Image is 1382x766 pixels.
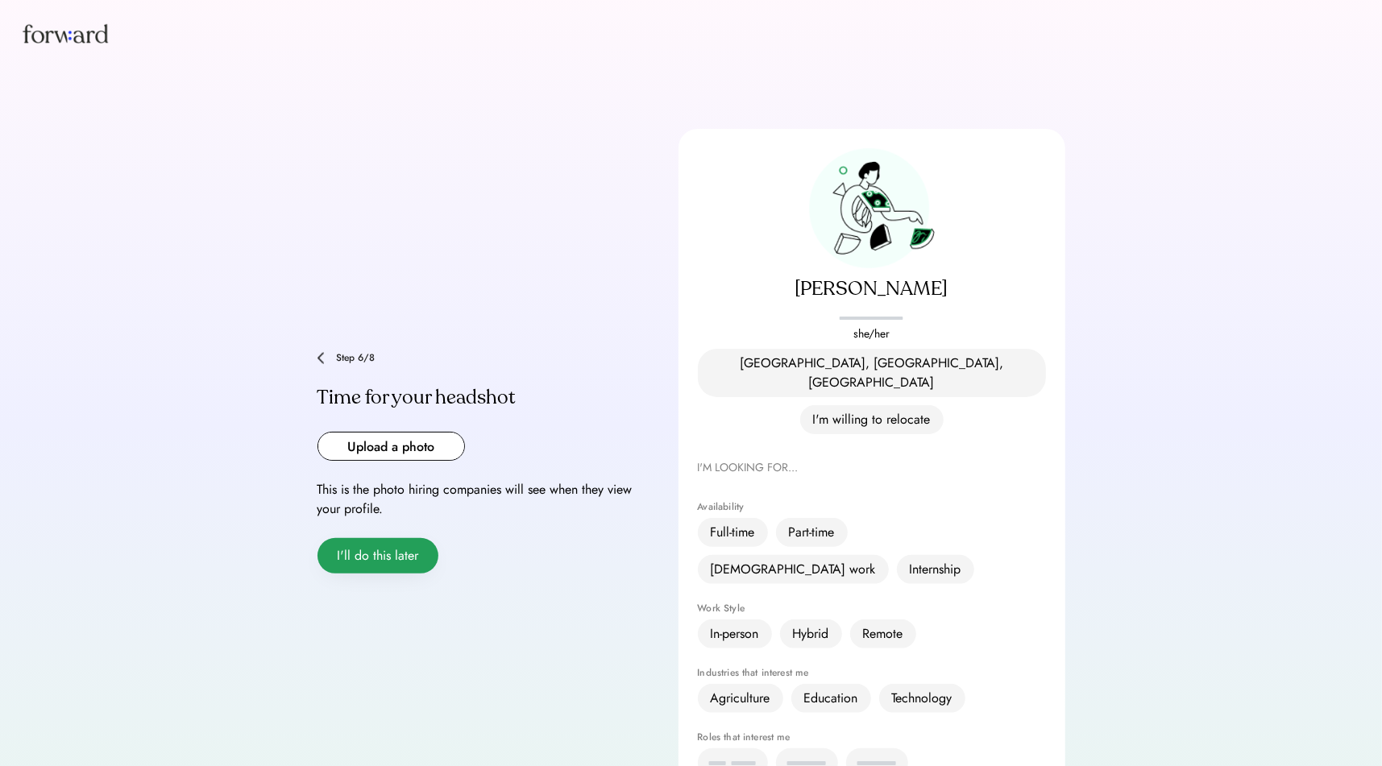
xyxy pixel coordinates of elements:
[317,538,438,573] button: I'll do this later
[698,458,1046,478] div: I'M LOOKING FOR...
[698,310,1046,326] div: placeholder
[698,732,1046,742] div: Roles that interest me
[711,523,755,542] div: Full-time
[711,689,770,708] div: Agriculture
[863,624,903,644] div: Remote
[317,480,640,519] div: This is the photo hiring companies will see when they view your profile.
[698,668,1046,677] div: Industries that interest me
[813,410,931,429] div: I'm willing to relocate
[698,502,1046,511] div: Availability
[317,352,324,364] img: chevron-left.png
[317,385,640,411] div: Time for your headshot
[789,523,835,542] div: Part-time
[793,624,829,644] div: Hybrid
[711,560,876,579] div: [DEMOGRAPHIC_DATA] work
[804,689,858,708] div: Education
[711,624,759,644] div: In-person
[711,354,1033,392] div: [GEOGRAPHIC_DATA], [GEOGRAPHIC_DATA], [GEOGRAPHIC_DATA]
[698,326,1046,342] div: she/her
[19,9,111,58] img: Forward logo
[337,353,640,362] div: Step 6/8
[910,560,961,579] div: Internship
[809,148,935,268] img: preview-avatar.png
[892,689,952,708] div: Technology
[698,276,1046,302] div: [PERSON_NAME]
[698,603,1046,613] div: Work Style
